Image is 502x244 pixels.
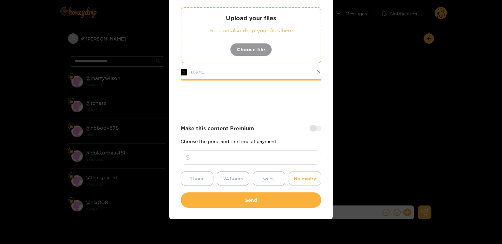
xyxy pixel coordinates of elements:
[194,14,308,22] p: Upload your files
[190,175,204,182] span: 1 hour
[230,43,272,56] button: Choose file
[289,171,321,186] button: No expiry
[181,69,187,75] span: 1
[263,175,275,182] span: week
[223,175,243,182] span: 24 hours
[181,125,254,132] strong: Make this content Premium
[191,70,205,74] span: 1.09 MB
[181,171,213,186] button: 1 hour
[194,27,308,34] p: You can also drop your files here
[294,175,316,182] span: No expiry
[217,171,249,186] button: 24 hours
[181,139,321,144] p: Choose the price and the time of payment
[253,171,285,186] button: week
[181,192,321,208] button: Send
